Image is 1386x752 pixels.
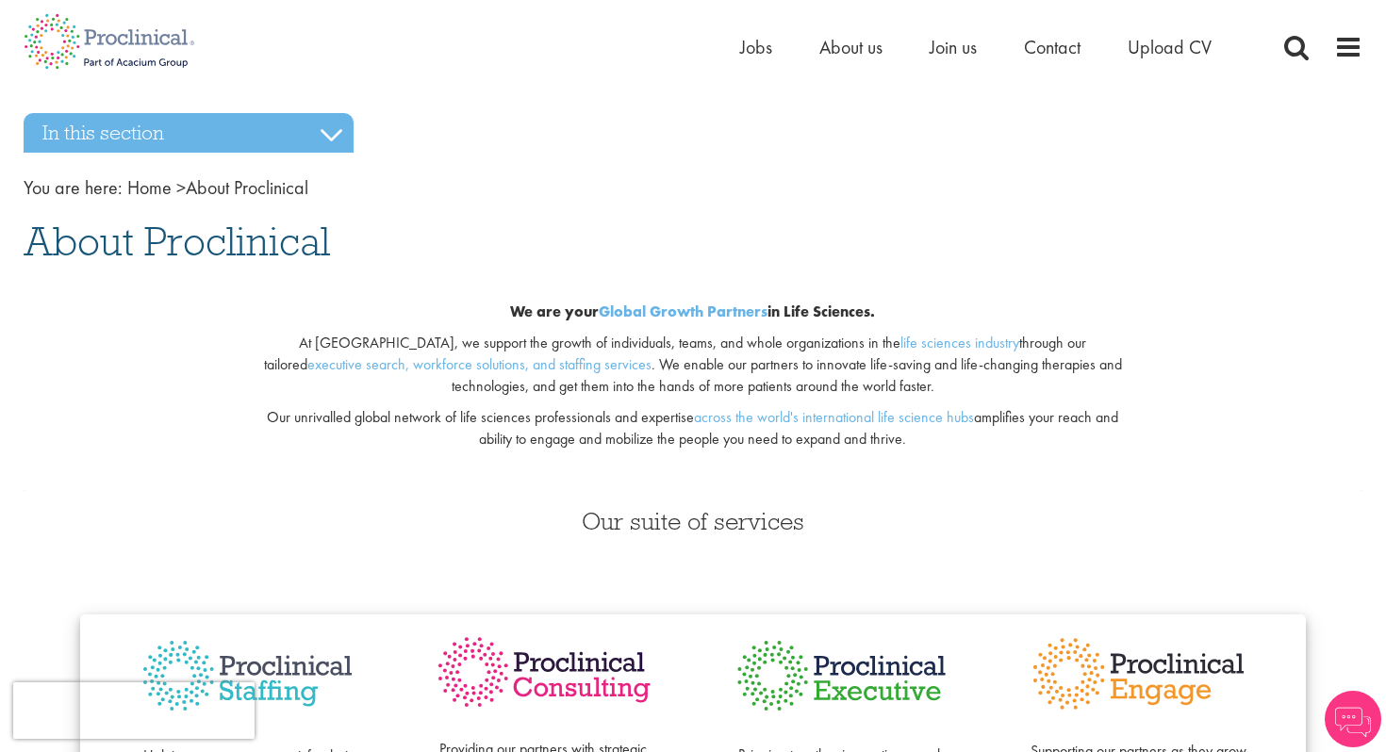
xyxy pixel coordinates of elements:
a: Contact [1024,35,1081,59]
a: Global Growth Partners [599,302,767,321]
img: Proclinical Executive [731,633,952,718]
span: You are here: [24,175,123,200]
a: life sciences industry [900,333,1019,352]
span: About Proclinical [24,216,330,267]
a: executive search, workforce solutions, and staffing services [307,354,652,374]
b: We are your in Life Sciences. [510,302,875,321]
a: Jobs [740,35,772,59]
p: Our unrivalled global network of life sciences professionals and expertise amplifies your reach a... [252,407,1135,450]
a: breadcrumb link to Home [127,175,172,200]
h3: Our suite of services [24,509,1362,533]
span: > [176,175,186,200]
img: Proclinical Engage [1028,633,1249,714]
iframe: reCAPTCHA [13,682,255,739]
p: At [GEOGRAPHIC_DATA], we support the growth of individuals, teams, and whole organizations in the... [252,333,1135,398]
img: Proclinical Consulting [434,633,655,711]
a: About us [819,35,883,59]
img: Proclinical Staffing [137,633,358,719]
a: across the world's international life science hubs [694,407,974,427]
img: Chatbot [1325,691,1381,747]
h3: In this section [24,113,354,153]
span: About Proclinical [127,175,308,200]
a: Join us [930,35,977,59]
a: Upload CV [1128,35,1212,59]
